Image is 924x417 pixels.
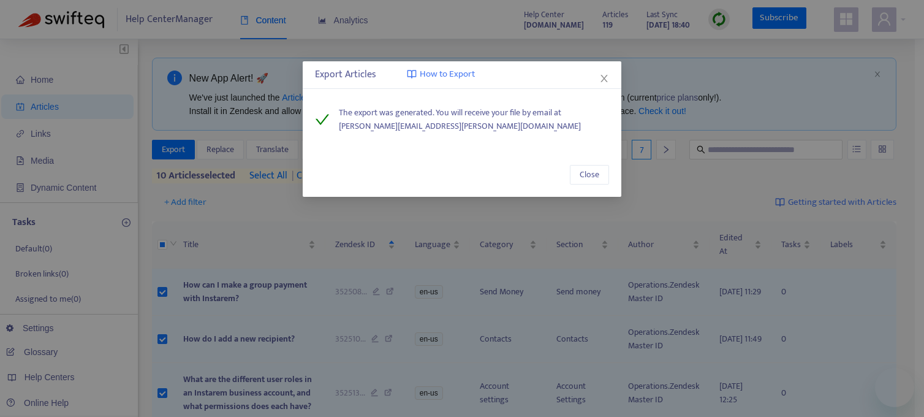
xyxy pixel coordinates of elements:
[315,112,330,127] span: check
[597,72,611,85] button: Close
[407,69,417,79] img: image-link
[875,368,914,407] iframe: Button to launch messaging window, conversation in progress
[315,67,609,82] div: Export Articles
[599,74,609,83] span: close
[339,106,609,133] span: The export was generated. You will receive your file by email at [PERSON_NAME][EMAIL_ADDRESS][PER...
[570,165,609,185] button: Close
[420,67,475,82] span: How to Export
[580,168,599,182] span: Close
[407,67,475,82] a: How to Export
